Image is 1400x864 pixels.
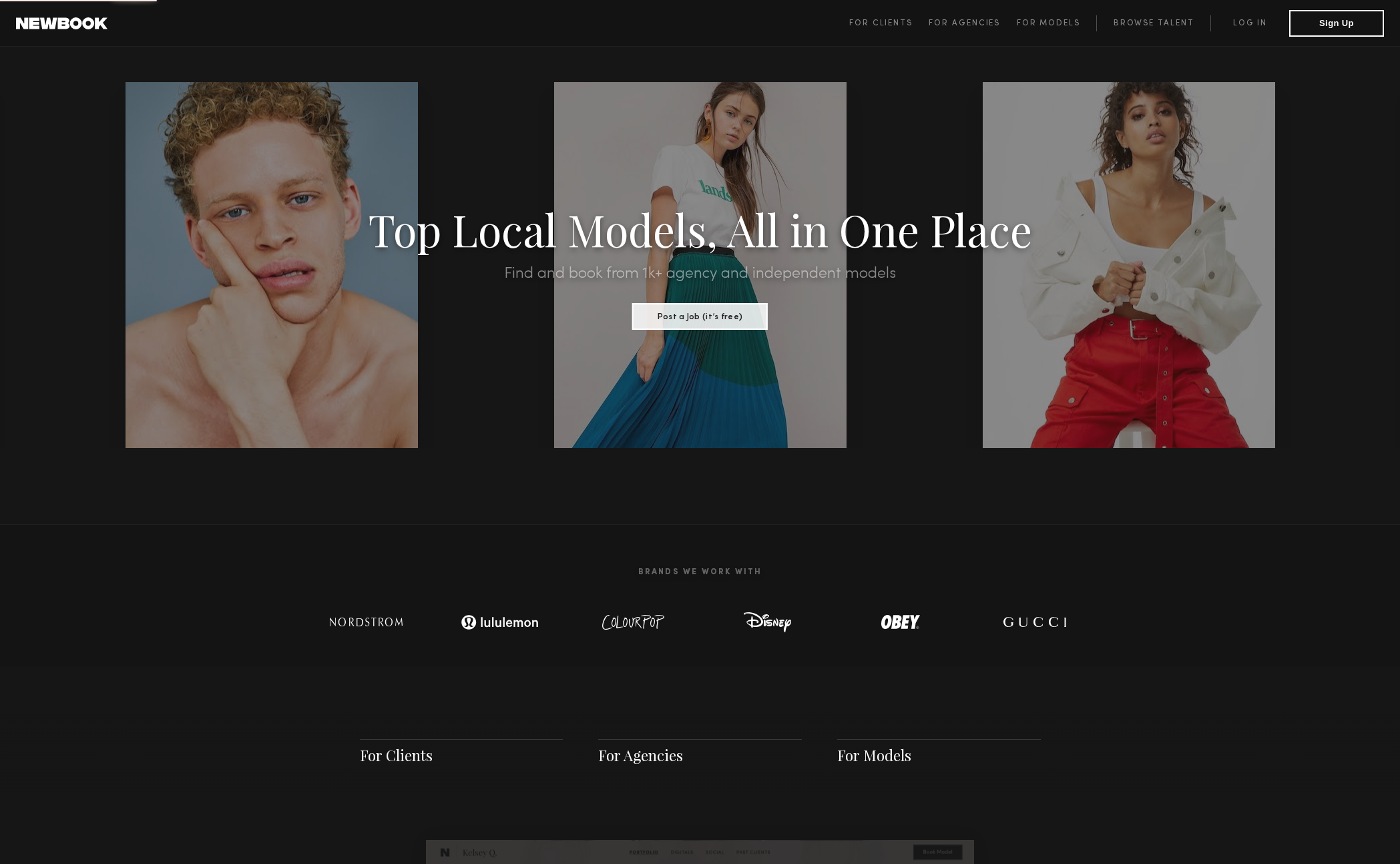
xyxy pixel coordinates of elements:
img: logo-nordstrom.svg [320,609,413,636]
img: logo-disney.svg [724,609,810,636]
h2: Brands We Work With [300,552,1101,593]
a: For Models [837,745,911,765]
a: For Models [1017,15,1097,31]
img: logo-gucci.svg [991,609,1078,636]
a: Log in [1210,15,1289,31]
span: For Models [1017,19,1080,27]
a: Browse Talent [1096,15,1210,31]
button: Sign Up [1289,10,1384,37]
img: logo-colour-pop.svg [590,609,677,636]
a: For Agencies [598,745,683,765]
img: logo-lulu.svg [453,609,547,636]
a: For Clients [849,15,929,31]
h1: Top Local Models, All in One Place [105,208,1295,250]
span: For Agencies [929,19,1000,27]
img: logo-obey.svg [857,609,944,636]
a: Post a Job (it’s free) [632,308,768,322]
a: For Clients [360,745,433,765]
a: For Agencies [929,15,1016,31]
h2: Find and book from 1k+ agency and independent models [105,266,1295,282]
button: Post a Job (it’s free) [632,303,768,330]
span: For Clients [849,19,913,27]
